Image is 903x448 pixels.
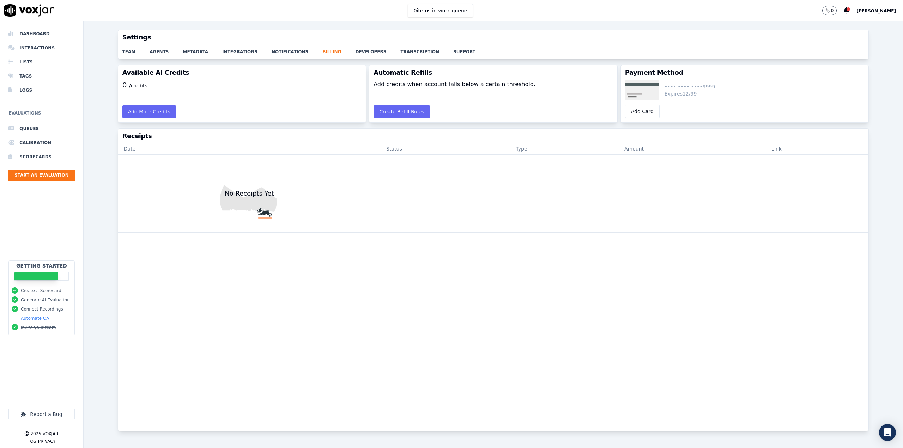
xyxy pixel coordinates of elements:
a: integrations [222,45,272,55]
a: Calibration [8,136,75,150]
a: billing [322,45,355,55]
a: Interactions [8,41,75,55]
a: Scorecards [8,150,75,164]
a: Lists [8,55,75,69]
div: Open Intercom Messenger [879,424,896,441]
a: agents [150,45,183,55]
h3: Automatic Refills [374,69,613,76]
button: Report a Bug [8,409,75,419]
img: fun dog [118,155,381,232]
a: Queues [8,122,75,136]
th: Link [766,143,868,155]
h3: Settings [122,34,865,41]
button: Privacy [38,438,56,444]
button: Create Refill Rules [374,105,430,118]
img: credit card brand [625,80,659,100]
button: Invite your team [21,325,56,330]
a: team [122,45,150,55]
a: Logs [8,83,75,97]
a: transcription [400,45,453,55]
div: Expires 12/99 [665,90,715,97]
button: Connect Recordings [21,306,63,312]
img: voxjar logo [4,4,54,17]
button: Add More Credits [122,105,176,118]
span: /credits [129,83,147,88]
th: Type [510,143,619,155]
p: No Receipts Yet [222,189,277,198]
button: Add Card [625,105,660,118]
a: notifications [272,45,322,55]
a: Tags [8,69,75,83]
h3: Receipts [122,133,865,139]
h3: Payment Method [625,69,865,76]
button: TOS [28,438,36,444]
span: [PERSON_NAME] [856,8,896,13]
a: support [453,45,490,55]
h2: Getting Started [16,262,67,269]
button: Generate AI Evaluation [21,297,70,303]
button: 0 [822,6,844,15]
a: Dashboard [8,27,75,41]
a: metadata [183,45,222,55]
a: developers [355,45,400,55]
button: 0items in work queue [408,4,473,17]
button: [PERSON_NAME] [856,6,903,15]
h6: Evaluations [8,109,75,122]
button: 0 [822,6,837,15]
th: Date [118,143,381,155]
p: 0 [122,80,147,101]
button: Create a Scorecard [21,288,61,294]
p: 2025 Voxjar [30,431,58,437]
div: Add credits when account falls below a certain threshold. [374,80,535,101]
h3: Available AI Credits [122,69,362,76]
button: Automate QA [21,315,49,321]
div: •••• •••• •••• 9999 [665,83,715,90]
p: 0 [831,8,834,13]
th: Amount [619,143,766,155]
th: Status [381,143,510,155]
button: Start an Evaluation [8,170,75,181]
